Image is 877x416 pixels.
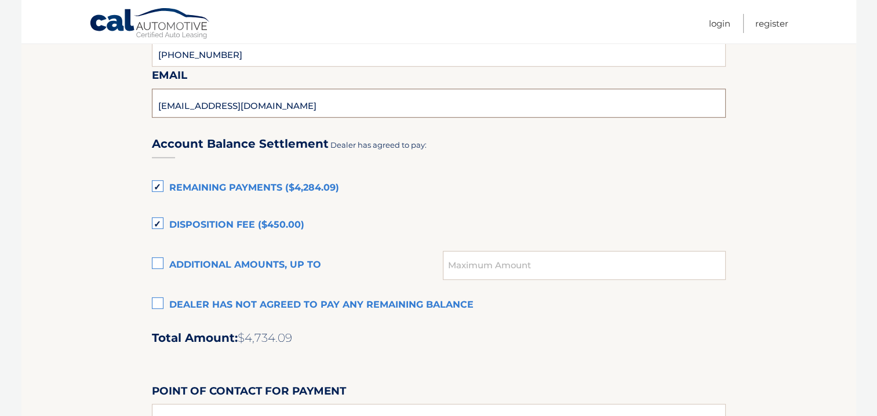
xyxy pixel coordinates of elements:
[755,14,788,33] a: Register
[238,331,292,345] span: $4,734.09
[152,177,726,200] label: Remaining Payments ($4,284.09)
[152,382,346,404] label: Point of Contact for Payment
[152,137,329,151] h3: Account Balance Settlement
[152,67,187,88] label: Email
[152,294,726,317] label: Dealer has not agreed to pay any remaining balance
[152,254,443,277] label: Additional amounts, up to
[709,14,730,33] a: Login
[152,331,726,345] h2: Total Amount:
[443,251,725,280] input: Maximum Amount
[152,214,726,237] label: Disposition Fee ($450.00)
[89,8,211,41] a: Cal Automotive
[330,140,427,149] span: Dealer has agreed to pay:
